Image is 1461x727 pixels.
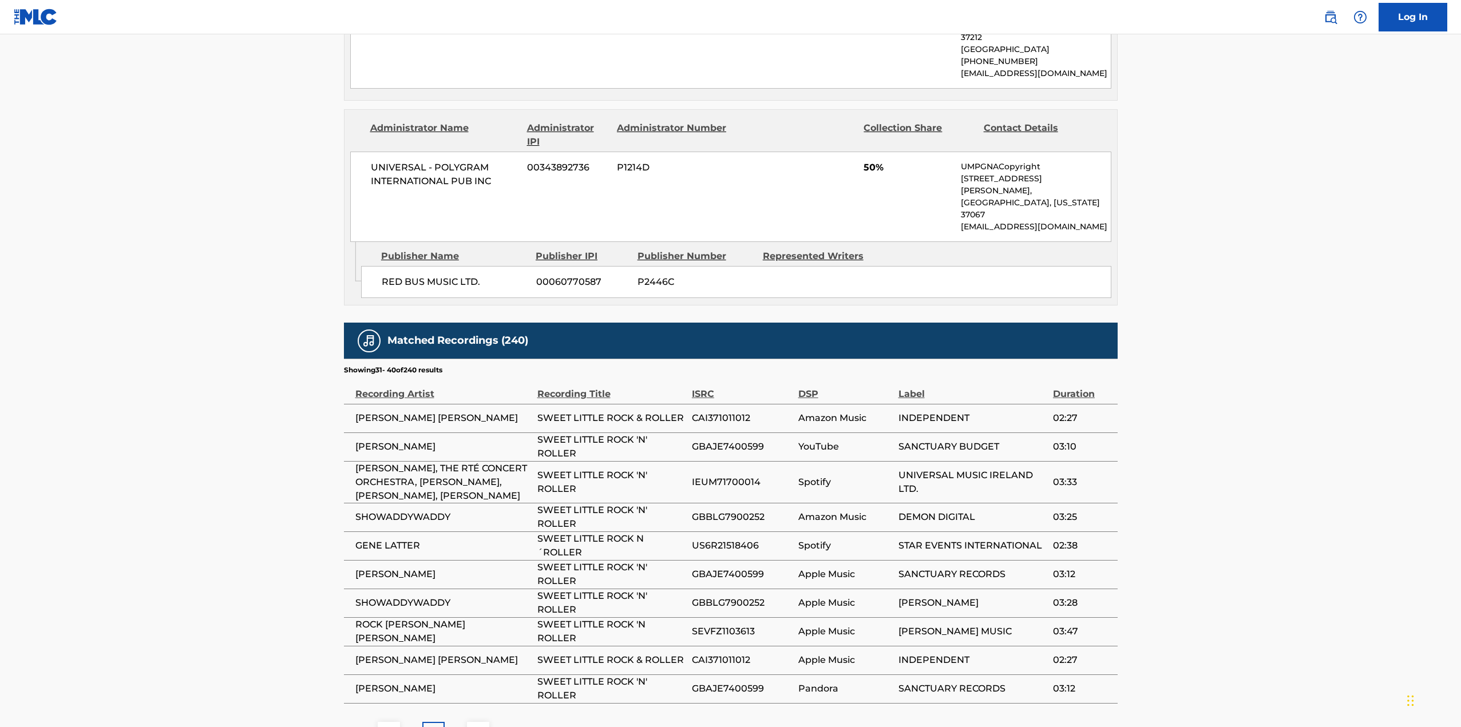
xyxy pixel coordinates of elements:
[537,503,686,531] span: SWEET LITTLE ROCK 'N' ROLLER
[1319,6,1342,29] a: Public Search
[355,375,532,401] div: Recording Artist
[798,625,893,638] span: Apple Music
[898,596,1047,610] span: [PERSON_NAME]
[355,510,532,524] span: SHOWADDYWADDY
[617,161,728,174] span: P1214D
[536,275,629,289] span: 00060770587
[798,539,893,553] span: Spotify
[961,43,1110,55] p: [GEOGRAPHIC_DATA]
[1053,539,1112,553] span: 02:38
[355,440,532,454] span: [PERSON_NAME]
[355,411,532,425] span: [PERSON_NAME] [PERSON_NAME]
[1053,653,1112,667] span: 02:27
[692,596,793,610] span: GBBLG7900252
[537,618,686,645] span: SWEET LITTLE ROCK 'N ROLLER
[381,249,527,263] div: Publisher Name
[692,625,793,638] span: SEVFZ1103613
[898,440,1047,454] span: SANCTUARY BUDGET
[961,221,1110,233] p: [EMAIL_ADDRESS][DOMAIN_NAME]
[382,275,528,289] span: RED BUS MUSIC LTD.
[371,161,519,188] span: UNIVERSAL - POLYGRAM INTERNATIONAL PUB INC
[1053,596,1112,610] span: 03:28
[898,653,1047,667] span: INDEPENDENT
[355,618,532,645] span: ROCK [PERSON_NAME] [PERSON_NAME]
[638,275,754,289] span: P2446C
[1053,682,1112,696] span: 03:12
[798,375,893,401] div: DSP
[864,121,975,149] div: Collection Share
[1053,567,1112,581] span: 03:12
[898,539,1047,553] span: STAR EVENTS INTERNATIONAL
[763,249,880,263] div: Represented Writers
[355,539,532,553] span: GENE LATTER
[537,675,686,702] span: SWEET LITTLE ROCK 'N' ROLLER
[1053,375,1112,401] div: Duration
[1407,684,1414,718] div: Drag
[798,510,893,524] span: Amazon Music
[961,161,1110,173] p: UMPGNACopyright
[1053,440,1112,454] span: 03:10
[798,653,893,667] span: Apple Music
[898,468,1047,496] span: UNIVERSAL MUSIC IRELAND LTD.
[692,440,793,454] span: GBAJE7400599
[984,121,1095,149] div: Contact Details
[1349,6,1372,29] div: Help
[387,334,528,347] h5: Matched Recordings (240)
[537,468,686,496] span: SWEET LITTLE ROCK 'N' ROLLER
[898,510,1047,524] span: DEMON DIGITAL
[1353,10,1367,24] img: help
[370,121,518,149] div: Administrator Name
[798,596,893,610] span: Apple Music
[355,567,532,581] span: [PERSON_NAME]
[537,375,686,401] div: Recording Title
[692,567,793,581] span: GBAJE7400599
[692,475,793,489] span: IEUM71700014
[898,411,1047,425] span: INDEPENDENT
[362,334,376,348] img: Matched Recordings
[355,653,532,667] span: [PERSON_NAME] [PERSON_NAME]
[898,567,1047,581] span: SANCTUARY RECORDS
[692,653,793,667] span: CAI371011012
[355,462,532,503] span: [PERSON_NAME], THE RTÉ CONCERT ORCHESTRA, [PERSON_NAME], [PERSON_NAME], [PERSON_NAME]
[344,365,442,375] p: Showing 31 - 40 of 240 results
[798,475,893,489] span: Spotify
[898,375,1047,401] div: Label
[898,625,1047,638] span: [PERSON_NAME] MUSIC
[537,561,686,588] span: SWEET LITTLE ROCK 'N' ROLLER
[1053,510,1112,524] span: 03:25
[798,411,893,425] span: Amazon Music
[961,67,1110,80] p: [EMAIL_ADDRESS][DOMAIN_NAME]
[961,173,1110,197] p: [STREET_ADDRESS][PERSON_NAME],
[536,249,629,263] div: Publisher IPI
[537,532,686,559] span: SWEET LITTLE ROCK N´ROLLER
[692,682,793,696] span: GBAJE7400599
[527,161,608,174] span: 00343892736
[961,197,1110,221] p: [GEOGRAPHIC_DATA], [US_STATE] 37067
[864,161,952,174] span: 50%
[692,375,793,401] div: ISRC
[1053,625,1112,638] span: 03:47
[798,682,893,696] span: Pandora
[1053,475,1112,489] span: 03:33
[692,510,793,524] span: GBBLG7900252
[527,121,608,149] div: Administrator IPI
[961,55,1110,67] p: [PHONE_NUMBER]
[798,440,893,454] span: YouTube
[14,9,58,25] img: MLC Logo
[692,411,793,425] span: CAI371011012
[537,411,686,425] span: SWEET LITTLE ROCK & ROLLER
[537,589,686,617] span: SWEET LITTLE ROCK 'N' ROLLER
[617,121,728,149] div: Administrator Number
[1324,10,1337,24] img: search
[1404,672,1461,727] iframe: Chat Widget
[898,682,1047,696] span: SANCTUARY RECORDS
[1053,411,1112,425] span: 02:27
[638,249,754,263] div: Publisher Number
[355,682,532,696] span: [PERSON_NAME]
[798,567,893,581] span: Apple Music
[355,596,532,610] span: SHOWADDYWADDY
[692,539,793,553] span: US6R21518406
[537,653,686,667] span: SWEET LITTLE ROCK & ROLLER
[537,433,686,460] span: SWEET LITTLE ROCK 'N' ROLLER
